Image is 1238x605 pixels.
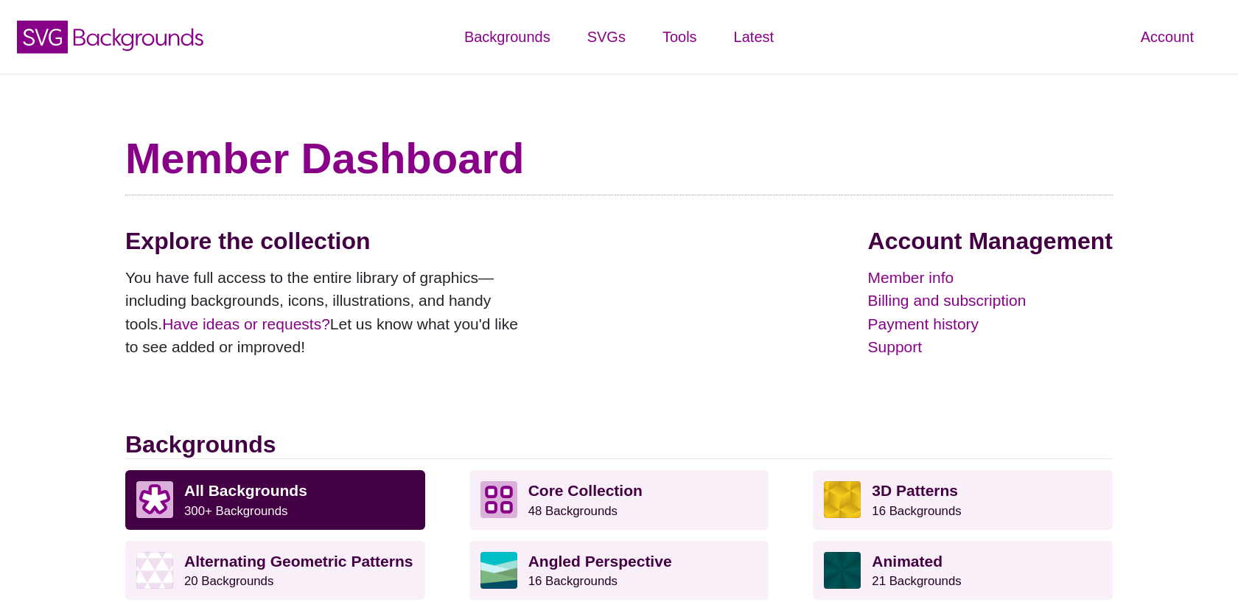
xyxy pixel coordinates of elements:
p: You have full access to the entire library of graphics—including backgrounds, icons, illustration... [125,266,531,359]
a: Have ideas or requests? [162,315,330,332]
a: All Backgrounds 300+ Backgrounds [125,470,425,529]
a: Latest [716,15,792,59]
h2: Explore the collection [125,227,531,255]
strong: Core Collection [528,482,643,499]
img: light purple and white alternating triangle pattern [136,552,173,589]
small: 20 Backgrounds [184,574,273,588]
small: 300+ Backgrounds [184,504,287,518]
a: Tools [644,15,716,59]
small: 16 Backgrounds [872,504,961,518]
a: Account [1122,15,1212,59]
strong: Angled Perspective [528,553,672,570]
strong: Animated [872,553,943,570]
strong: Alternating Geometric Patterns [184,553,413,570]
a: Alternating Geometric Patterns20 Backgrounds [125,541,425,600]
h2: Backgrounds [125,430,1113,459]
h2: Account Management [868,227,1113,255]
h1: Member Dashboard [125,133,1113,184]
a: Billing and subscription [868,289,1113,312]
strong: All Backgrounds [184,482,307,499]
a: Member info [868,266,1113,290]
a: Animated21 Backgrounds [813,541,1113,600]
a: Angled Perspective16 Backgrounds [469,541,769,600]
a: Core Collection 48 Backgrounds [469,470,769,529]
small: 48 Backgrounds [528,504,618,518]
a: Payment history [868,312,1113,336]
a: Backgrounds [446,15,569,59]
small: 21 Backgrounds [872,574,961,588]
small: 16 Backgrounds [528,574,618,588]
strong: 3D Patterns [872,482,958,499]
img: green rave light effect animated background [824,552,861,589]
img: abstract landscape with sky mountains and water [480,552,517,589]
a: Support [868,335,1113,359]
img: fancy golden cube pattern [824,481,861,518]
a: SVGs [569,15,644,59]
a: 3D Patterns16 Backgrounds [813,470,1113,529]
